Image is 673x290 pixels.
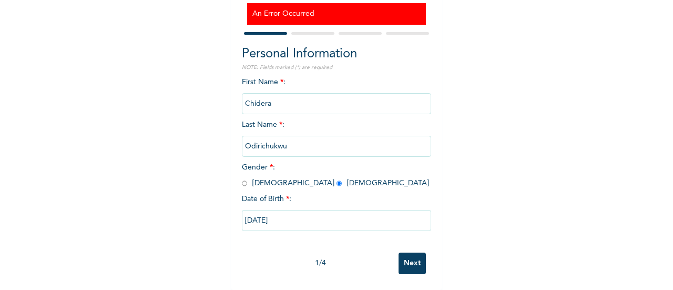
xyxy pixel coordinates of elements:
input: Enter your last name [242,136,431,157]
span: First Name : [242,78,431,107]
h2: Personal Information [242,45,431,64]
span: Gender : [DEMOGRAPHIC_DATA] [DEMOGRAPHIC_DATA] [242,164,429,187]
span: Last Name : [242,121,431,150]
input: Enter your first name [242,93,431,114]
div: 1 / 4 [242,258,399,269]
input: DD-MM-YYYY [242,210,431,231]
h3: An Error Occurred [252,8,421,19]
p: NOTE: Fields marked (*) are required [242,64,431,72]
span: Date of Birth : [242,194,291,205]
input: Next [399,253,426,274]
